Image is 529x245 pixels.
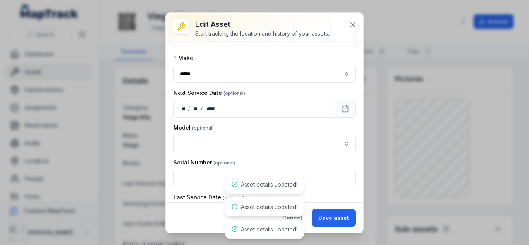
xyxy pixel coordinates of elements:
h3: Edit asset [195,19,329,30]
button: Save asset [312,209,356,227]
span: Asset details updated! [241,226,297,233]
button: Calendar [335,100,356,118]
label: Next Service Date [173,89,245,97]
label: Serial Number [173,159,235,166]
div: / [201,105,203,113]
input: asset-edit:cf[15485646-641d-4018-a890-10f5a66d77ec]-label [173,135,356,152]
span: Asset details updated! [241,204,297,210]
label: Model [173,124,214,132]
div: month, [191,105,201,113]
span: Asset details updated! [241,181,297,188]
div: / [188,105,191,113]
div: day, [180,105,188,113]
input: asset-edit:cf[9e2fc107-2520-4a87-af5f-f70990c66785]-label [173,65,356,83]
div: Start tracking the location and history of your assets. [195,30,329,38]
div: year, [203,105,218,113]
label: Make [173,54,193,62]
label: Last Service Date [173,194,244,201]
button: Cancel [276,209,309,227]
